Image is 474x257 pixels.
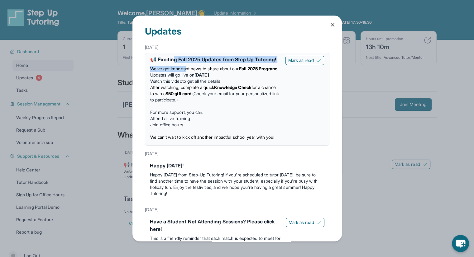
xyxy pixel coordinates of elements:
[150,109,280,115] p: For more support, you can:
[239,66,277,71] strong: Fall 2025 Program:
[150,84,280,103] li: (Check your email for your personalized link to participate.)
[150,56,280,63] div: 📢 Exciting Fall 2025 Updates from Step Up Tutoring!
[150,66,239,71] span: We’ve got important news to share about our
[150,162,324,169] div: Happy [DATE]!
[150,85,214,90] span: After watching, complete a quick
[165,91,191,96] strong: $50 gift card
[288,57,314,63] span: Mark as read
[150,218,281,233] div: Have a Student Not Attending Sessions? Please click here!
[452,235,469,252] button: chat-button
[150,122,183,127] a: Join office hours
[214,85,251,90] strong: Knowledge Check
[289,219,314,226] span: Mark as read
[150,78,280,84] li: to get all the details
[194,72,209,77] strong: [DATE]
[285,56,324,65] button: Mark as read
[145,42,329,53] div: [DATE]
[150,72,280,78] li: Updates will go live on
[145,16,329,42] div: Updates
[316,58,321,63] img: Mark as read
[150,134,275,140] span: We can’t wait to kick off another impactful school year with you!
[317,220,322,225] img: Mark as read
[191,91,192,96] span: !
[150,78,182,84] a: Watch this video
[150,116,190,121] a: Attend a live training
[145,204,329,215] div: [DATE]
[286,218,324,227] button: Mark as read
[150,172,324,197] p: Happy [DATE] from Step-Up Tutoring! If you're scheduled to tutor [DATE], be sure to find another ...
[145,148,329,159] div: [DATE]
